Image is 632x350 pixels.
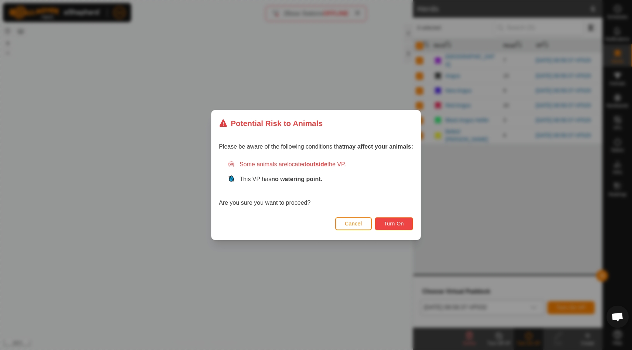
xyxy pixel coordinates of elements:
[375,217,413,230] button: Turn On
[345,221,362,227] span: Cancel
[228,160,413,169] div: Some animals are
[606,306,629,328] div: Open chat
[384,221,404,227] span: Turn On
[287,161,346,167] span: located the VP.
[306,161,327,167] strong: outside
[335,217,372,230] button: Cancel
[239,176,322,182] span: This VP has
[219,160,413,207] div: Are you sure you want to proceed?
[271,176,322,182] strong: no watering point.
[219,143,413,150] span: Please be aware of the following conditions that
[219,118,323,129] div: Potential Risk to Animals
[344,143,413,150] strong: may affect your animals:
